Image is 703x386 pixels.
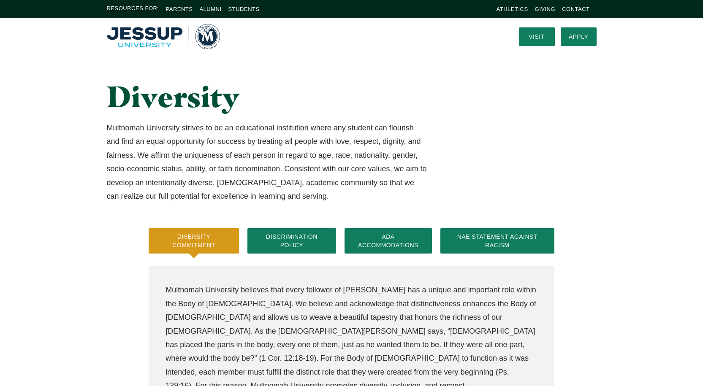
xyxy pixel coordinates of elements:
[535,6,556,12] a: Giving
[345,228,432,254] button: ADA Accommodations
[562,6,589,12] a: Contact
[107,4,159,14] span: Resources For:
[166,6,193,12] a: Parents
[440,228,554,254] button: NAE Statement Against Racism
[107,24,220,49] img: Multnomah University Logo
[199,6,221,12] a: Alumni
[247,228,337,254] button: Discrimination Policy
[519,27,555,46] a: Visit
[228,6,260,12] a: Students
[497,6,528,12] a: Athletics
[149,228,239,254] button: Diversity Commitment
[107,121,428,203] p: Multnomah University strives to be an educational institution where any student can flourish and ...
[107,80,428,113] h1: Diversity
[107,24,220,49] a: Home
[561,27,597,46] a: Apply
